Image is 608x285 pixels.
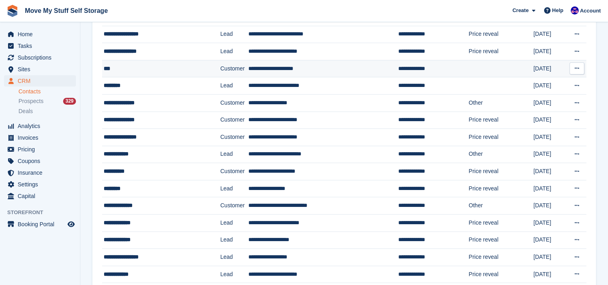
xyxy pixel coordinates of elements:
a: menu [4,132,76,143]
a: menu [4,40,76,52]
td: Price reveal [469,43,533,60]
span: Account [580,7,601,15]
span: CRM [18,75,66,87]
td: [DATE] [533,60,567,77]
span: Home [18,29,66,40]
a: menu [4,29,76,40]
a: menu [4,64,76,75]
span: Pricing [18,144,66,155]
td: Price reveal [469,231,533,249]
td: [DATE] [533,112,567,129]
td: [DATE] [533,163,567,180]
td: Lead [220,180,248,197]
a: menu [4,120,76,132]
div: 329 [63,98,76,105]
td: Lead [220,249,248,266]
a: Move My Stuff Self Storage [22,4,111,17]
td: Lead [220,146,248,163]
span: Booking Portal [18,219,66,230]
td: Lead [220,266,248,283]
span: Settings [18,179,66,190]
a: menu [4,52,76,63]
td: Price reveal [469,249,533,266]
td: Price reveal [469,266,533,283]
td: Customer [220,94,248,112]
img: Jade Whetnall [571,6,579,14]
a: menu [4,155,76,167]
a: menu [4,179,76,190]
td: Price reveal [469,180,533,197]
span: Prospects [18,97,43,105]
td: Price reveal [469,163,533,180]
span: Tasks [18,40,66,52]
td: Lead [220,43,248,60]
td: Other [469,146,533,163]
span: Deals [18,107,33,115]
td: [DATE] [533,94,567,112]
span: Create [512,6,528,14]
a: menu [4,219,76,230]
td: [DATE] [533,146,567,163]
span: Sites [18,64,66,75]
a: menu [4,75,76,87]
td: Lead [220,77,248,95]
td: [DATE] [533,180,567,197]
td: [DATE] [533,77,567,95]
span: Subscriptions [18,52,66,63]
td: Customer [220,60,248,77]
span: Help [552,6,563,14]
td: [DATE] [533,26,567,43]
span: Capital [18,190,66,202]
a: menu [4,190,76,202]
a: Deals [18,107,76,116]
td: Customer [220,112,248,129]
img: stora-icon-8386f47178a22dfd0bd8f6a31ec36ba5ce8667c1dd55bd0f319d3a0aa187defe.svg [6,5,18,17]
td: Lead [220,231,248,249]
td: Lead [220,26,248,43]
a: menu [4,167,76,178]
td: [DATE] [533,43,567,60]
td: [DATE] [533,249,567,266]
span: Analytics [18,120,66,132]
td: [DATE] [533,197,567,215]
a: Contacts [18,88,76,95]
a: Preview store [66,219,76,229]
span: Invoices [18,132,66,143]
td: Lead [220,215,248,232]
td: Price reveal [469,112,533,129]
td: Customer [220,197,248,215]
a: menu [4,144,76,155]
td: Other [469,197,533,215]
td: Customer [220,129,248,146]
td: [DATE] [533,266,567,283]
td: [DATE] [533,129,567,146]
a: Prospects 329 [18,97,76,105]
span: Insurance [18,167,66,178]
span: Storefront [7,209,80,217]
td: [DATE] [533,231,567,249]
td: Other [469,94,533,112]
td: Price reveal [469,215,533,232]
td: Price reveal [469,129,533,146]
td: [DATE] [533,215,567,232]
span: Coupons [18,155,66,167]
td: Price reveal [469,26,533,43]
td: Customer [220,163,248,180]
